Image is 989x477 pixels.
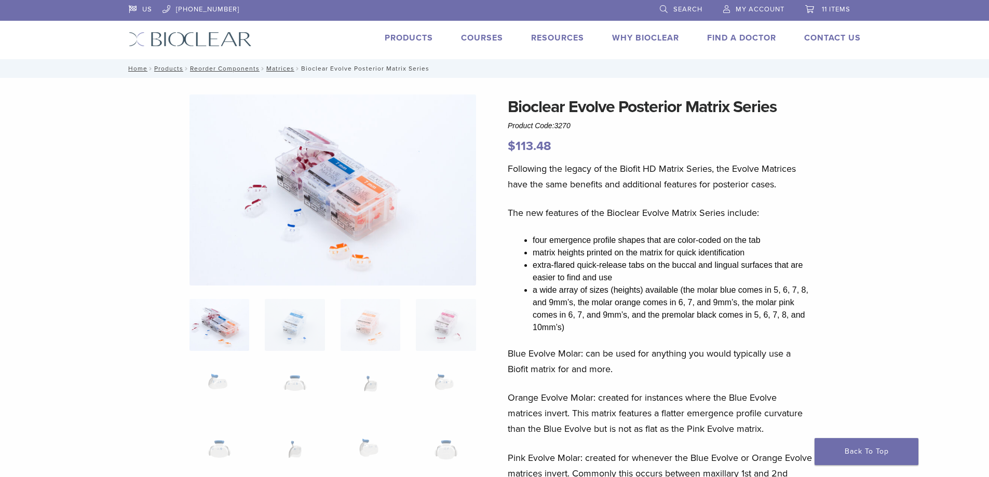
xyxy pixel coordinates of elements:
img: Bioclear Evolve Posterior Matrix Series - Image 3 [341,299,400,351]
img: Bioclear Evolve Posterior Matrix Series - Image 4 [416,299,476,351]
a: Back To Top [815,438,918,465]
p: The new features of the Bioclear Evolve Matrix Series include: [508,205,813,221]
img: Bioclear Evolve Posterior Matrix Series - Image 5 [189,364,249,416]
img: Evolve-refills-2-324x324.jpg [189,299,249,351]
img: Bioclear Evolve Posterior Matrix Series - Image 2 [265,299,324,351]
span: / [147,66,154,71]
bdi: 113.48 [508,139,551,154]
img: Bioclear Evolve Posterior Matrix Series - Image 7 [341,364,400,416]
img: Bioclear Evolve Posterior Matrix Series - Image 6 [265,364,324,416]
p: Following the legacy of the Biofit HD Matrix Series, the Evolve Matrices have the same benefits a... [508,161,813,192]
h1: Bioclear Evolve Posterior Matrix Series [508,94,813,119]
a: Resources [531,33,584,43]
img: Evolve-refills-2 [189,94,476,285]
a: Matrices [266,65,294,72]
a: Home [125,65,147,72]
span: / [183,66,190,71]
a: Find A Doctor [707,33,776,43]
a: Reorder Components [190,65,260,72]
p: Blue Evolve Molar: can be used for anything you would typically use a Biofit matrix for and more. [508,346,813,377]
a: Contact Us [804,33,861,43]
li: extra-flared quick-release tabs on the buccal and lingual surfaces that are easier to find and use [533,259,813,284]
span: 11 items [822,5,850,13]
a: Products [154,65,183,72]
span: My Account [736,5,784,13]
li: four emergence profile shapes that are color-coded on the tab [533,234,813,247]
li: a wide array of sizes (heights) available (the molar blue comes in 5, 6, 7, 8, and 9mm’s, the mol... [533,284,813,334]
img: Bioclear [129,32,252,47]
a: Courses [461,33,503,43]
p: Orange Evolve Molar: created for instances where the Blue Evolve matrices invert. This matrix fea... [508,390,813,437]
span: / [294,66,301,71]
span: 3270 [554,121,571,130]
a: Why Bioclear [612,33,679,43]
span: Product Code: [508,121,571,130]
a: Products [385,33,433,43]
nav: Bioclear Evolve Posterior Matrix Series [121,59,869,78]
span: $ [508,139,516,154]
img: Bioclear Evolve Posterior Matrix Series - Image 8 [416,364,476,416]
span: Search [673,5,702,13]
span: / [260,66,266,71]
li: matrix heights printed on the matrix for quick identification [533,247,813,259]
